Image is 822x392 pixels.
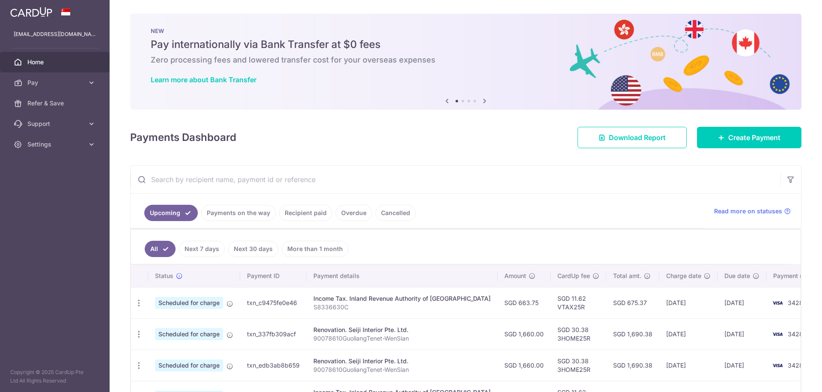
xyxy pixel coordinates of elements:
[718,350,766,381] td: [DATE]
[718,318,766,350] td: [DATE]
[27,58,84,66] span: Home
[788,330,803,338] span: 3428
[313,326,491,334] div: Renovation. Seiji Interior Pte. Ltd.
[313,303,491,311] p: S8336630C
[279,205,332,221] a: Recipient paid
[497,350,551,381] td: SGD 1,660.00
[145,241,176,257] a: All
[728,132,780,143] span: Create Payment
[313,357,491,365] div: Renovation. Seiji Interior Pte. Ltd.
[151,75,256,84] a: Learn more about Bank Transfer
[228,241,278,257] a: Next 30 days
[240,350,307,381] td: txn_edb3ab8b659
[659,287,718,318] td: [DATE]
[659,318,718,350] td: [DATE]
[697,127,801,148] a: Create Payment
[504,272,526,280] span: Amount
[551,318,606,350] td: SGD 30.38 3HOME25R
[240,287,307,318] td: txn_c9475fe0e46
[151,55,781,65] h6: Zero processing fees and lowered transfer cost for your overseas expenses
[788,362,803,369] span: 3428
[313,334,491,343] p: 90078610GuoliangTenet-WenSian
[155,297,223,309] span: Scheduled for charge
[240,265,307,287] th: Payment ID
[718,287,766,318] td: [DATE]
[27,78,84,87] span: Pay
[606,287,659,318] td: SGD 675.37
[497,287,551,318] td: SGD 663.75
[769,329,786,339] img: Bank Card
[578,127,687,148] a: Download Report
[375,205,416,221] a: Cancelled
[144,205,198,221] a: Upcoming
[336,205,372,221] a: Overdue
[130,14,801,110] img: Bank transfer banner
[666,272,701,280] span: Charge date
[130,130,236,145] h4: Payments Dashboard
[282,241,348,257] a: More than 1 month
[313,365,491,374] p: 90078610GuoliangTenet-WenSian
[724,272,750,280] span: Due date
[497,318,551,350] td: SGD 1,660.00
[557,272,590,280] span: CardUp fee
[27,140,84,149] span: Settings
[155,272,173,280] span: Status
[27,120,84,128] span: Support
[606,318,659,350] td: SGD 1,690.38
[659,350,718,381] td: [DATE]
[714,207,791,215] a: Read more on statuses
[551,287,606,318] td: SGD 11.62 VTAX25R
[769,360,786,371] img: Bank Card
[14,30,96,39] p: [EMAIL_ADDRESS][DOMAIN_NAME]
[151,38,781,51] h5: Pay internationally via Bank Transfer at $0 fees
[179,241,225,257] a: Next 7 days
[10,7,52,17] img: CardUp
[788,299,803,306] span: 3428
[27,99,84,108] span: Refer & Save
[613,272,641,280] span: Total amt.
[313,294,491,303] div: Income Tax. Inland Revenue Authority of [GEOGRAPHIC_DATA]
[307,265,497,287] th: Payment details
[606,350,659,381] td: SGD 1,690.38
[609,132,666,143] span: Download Report
[714,207,782,215] span: Read more on statuses
[769,298,786,308] img: Bank Card
[131,166,780,193] input: Search by recipient name, payment id or reference
[151,27,781,34] p: NEW
[767,366,813,388] iframe: Opens a widget where you can find more information
[240,318,307,350] td: txn_337fb309acf
[551,350,606,381] td: SGD 30.38 3HOME25R
[201,205,276,221] a: Payments on the way
[155,328,223,340] span: Scheduled for charge
[155,359,223,371] span: Scheduled for charge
